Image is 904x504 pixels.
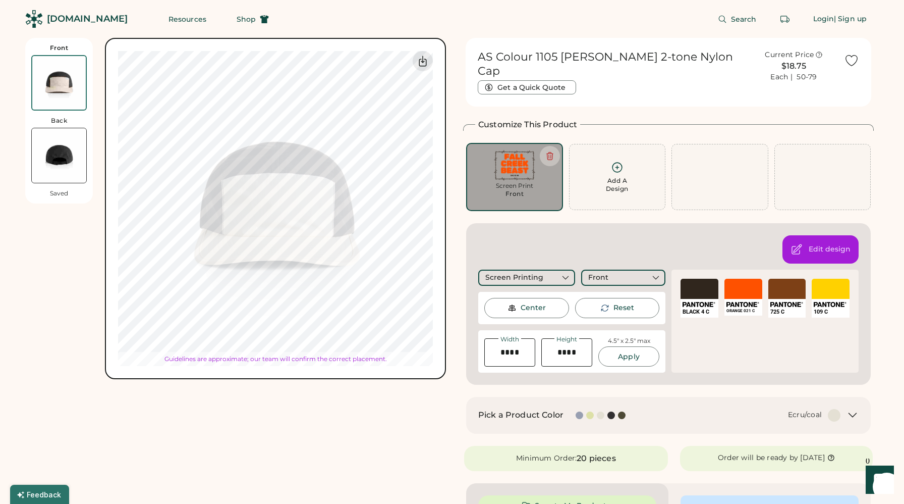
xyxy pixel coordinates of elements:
[224,9,281,29] button: Shop
[516,453,577,464] div: Minimum Order:
[770,72,817,82] div: Each | 50-79
[473,182,556,190] div: Screen Print
[50,189,68,197] div: Saved
[726,308,760,314] div: ORANGE 021 C
[237,16,256,23] span: Shop
[814,302,846,307] img: Pantone Logo
[608,337,650,345] div: 4.5" x 2.5" max
[507,304,517,313] img: Center Image Icon
[726,302,759,307] img: Pantone Logo
[598,346,659,367] button: Apply
[540,146,560,166] button: Delete this decoration.
[521,303,546,313] div: Center
[606,177,629,193] div: Add A Design
[813,14,834,24] div: Login
[731,16,757,23] span: Search
[25,10,43,28] img: Rendered Logo - Screens
[478,80,576,94] button: Get a Quick Quote
[478,409,563,421] h2: Pick a Product Color
[32,128,86,183] img: AS Colour 1105 Ecru/coal Back Thumbnail
[750,60,838,72] div: $18.75
[485,273,543,283] div: Screen Printing
[683,308,716,316] div: BLACK 4 C
[856,459,899,502] iframe: Front Chat
[788,410,822,420] div: Ecru/coal
[775,9,795,29] button: Retrieve an order
[473,150,556,181] img: monster.png
[770,308,804,316] div: 725 C
[554,336,579,342] div: Height
[613,303,634,313] div: This will reset the rotation of the selected element to 0°.
[413,51,433,71] div: Download Front Mockup
[706,9,769,29] button: Search
[834,14,867,24] div: | Sign up
[505,190,524,198] div: Front
[50,44,69,52] div: Front
[770,302,803,307] img: Pantone Logo
[577,452,615,465] div: 20 pieces
[683,302,715,307] img: Pantone Logo
[498,336,521,342] div: Width
[809,244,851,255] div: Open the design editor to change colors, background, and decoration method.
[51,117,67,125] div: Back
[765,50,814,60] div: Current Price
[32,56,86,110] img: AS Colour 1105 Ecru/coal Front Thumbnail
[800,453,825,463] div: [DATE]
[478,50,744,78] h1: AS Colour 1105 [PERSON_NAME] 2-tone Nylon Cap
[814,308,847,316] div: 109 C
[47,13,128,25] div: [DOMAIN_NAME]
[718,453,799,463] div: Order will be ready by
[478,119,577,131] h2: Customize This Product
[588,273,608,283] div: Front
[156,9,218,29] button: Resources
[118,352,433,366] div: Guidelines are approximate; our team will confirm the correct placement.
